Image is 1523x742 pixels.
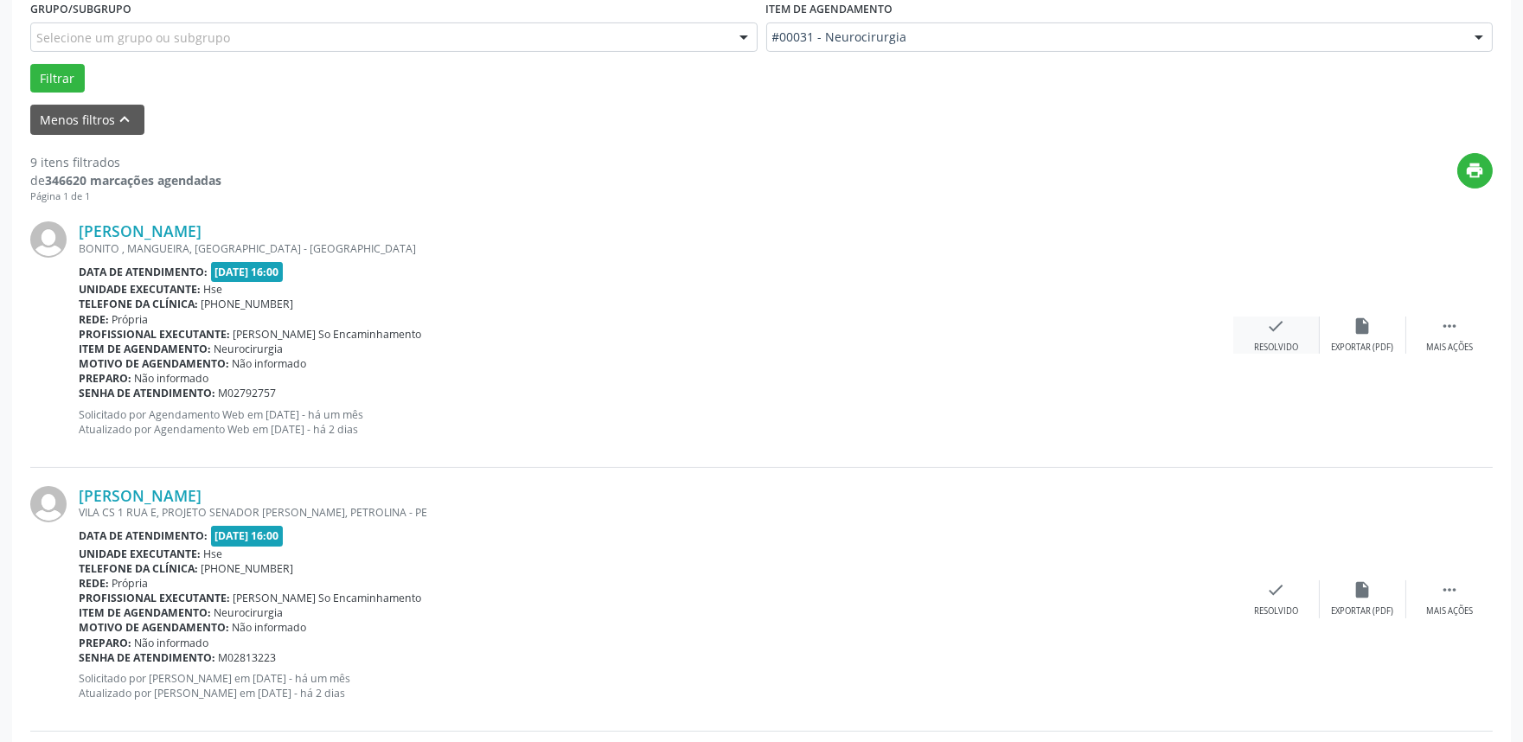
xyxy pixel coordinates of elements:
i: print [1466,161,1485,180]
span: Selecione um grupo ou subgrupo [36,29,230,47]
div: de [30,171,221,189]
span: Neurocirurgia [214,342,284,356]
b: Senha de atendimento: [79,650,215,665]
span: [PERSON_NAME] So Encaminhamento [234,327,422,342]
span: Própria [112,312,149,327]
span: Não informado [233,356,307,371]
b: Motivo de agendamento: [79,620,229,635]
b: Motivo de agendamento: [79,356,229,371]
p: Solicitado por [PERSON_NAME] em [DATE] - há um mês Atualizado por [PERSON_NAME] em [DATE] - há 2 ... [79,671,1233,700]
strong: 346620 marcações agendadas [45,172,221,189]
b: Telefone da clínica: [79,561,198,576]
b: Preparo: [79,636,131,650]
b: Unidade executante: [79,282,201,297]
span: [DATE] 16:00 [211,526,284,546]
div: BONITO , MANGUEIRA, [GEOGRAPHIC_DATA] - [GEOGRAPHIC_DATA] [79,241,1233,256]
span: M02792757 [219,386,277,400]
b: Item de agendamento: [79,605,211,620]
div: Mais ações [1426,342,1473,354]
span: [PHONE_NUMBER] [202,297,294,311]
span: Não informado [135,636,209,650]
img: img [30,221,67,258]
b: Unidade executante: [79,547,201,561]
i: check [1267,317,1286,336]
div: Página 1 de 1 [30,189,221,204]
b: Profissional executante: [79,327,230,342]
b: Profissional executante: [79,591,230,605]
p: Solicitado por Agendamento Web em [DATE] - há um mês Atualizado por Agendamento Web em [DATE] - h... [79,407,1233,437]
div: Resolvido [1254,605,1298,617]
i:  [1440,317,1459,336]
a: [PERSON_NAME] [79,221,202,240]
i:  [1440,580,1459,599]
b: Rede: [79,576,109,591]
a: [PERSON_NAME] [79,486,202,505]
span: Não informado [135,371,209,386]
b: Rede: [79,312,109,327]
b: Preparo: [79,371,131,386]
span: #00031 - Neurocirurgia [772,29,1458,46]
span: Hse [204,282,223,297]
div: Resolvido [1254,342,1298,354]
b: Item de agendamento: [79,342,211,356]
div: Mais ações [1426,605,1473,617]
button: Menos filtroskeyboard_arrow_up [30,105,144,135]
button: Filtrar [30,64,85,93]
i: insert_drive_file [1353,580,1373,599]
span: Própria [112,576,149,591]
span: Neurocirurgia [214,605,284,620]
b: Data de atendimento: [79,528,208,543]
i: keyboard_arrow_up [116,110,135,129]
button: print [1457,153,1493,189]
span: M02813223 [219,650,277,665]
img: img [30,486,67,522]
i: check [1267,580,1286,599]
div: Exportar (PDF) [1332,342,1394,354]
span: [PHONE_NUMBER] [202,561,294,576]
div: VILA CS 1 RUA E, PROJETO SENADOR [PERSON_NAME], PETROLINA - PE [79,505,1233,520]
div: 9 itens filtrados [30,153,221,171]
i: insert_drive_file [1353,317,1373,336]
div: Exportar (PDF) [1332,605,1394,617]
b: Senha de atendimento: [79,386,215,400]
span: [PERSON_NAME] So Encaminhamento [234,591,422,605]
span: Hse [204,547,223,561]
span: Não informado [233,620,307,635]
span: [DATE] 16:00 [211,262,284,282]
b: Telefone da clínica: [79,297,198,311]
b: Data de atendimento: [79,265,208,279]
